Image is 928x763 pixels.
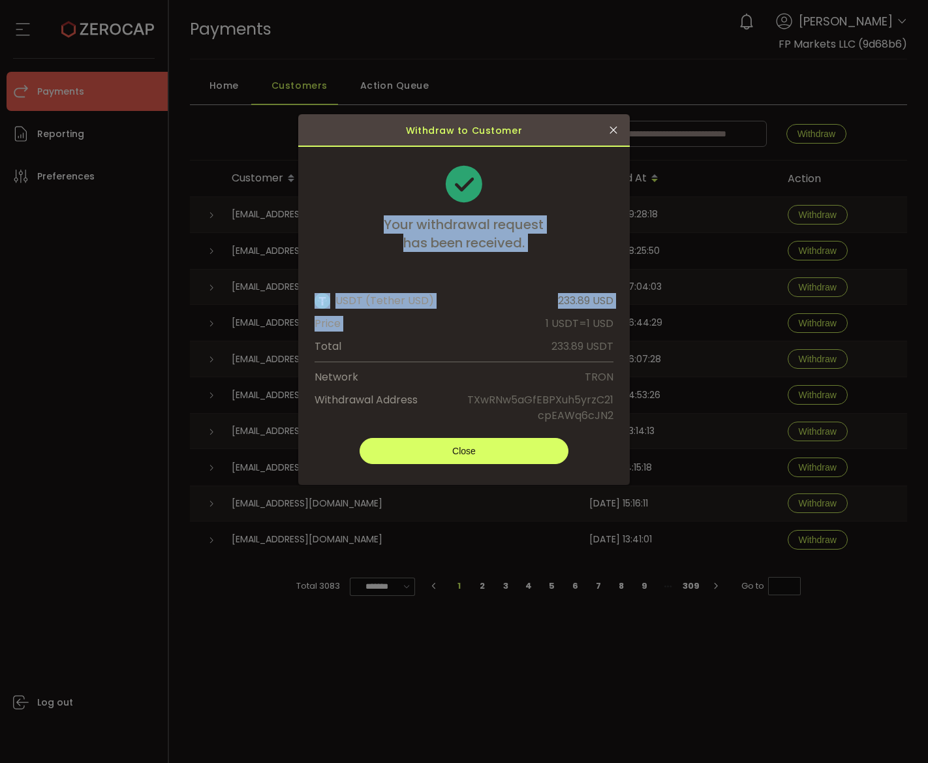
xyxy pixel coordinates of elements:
span: Network [315,369,464,385]
span: Your withdrawal request has been received. [377,215,550,252]
span: Withdrawal Address [315,392,464,408]
span: TXwRNw5aGfEBPXuh5yrzC21cpEAWq6cJN2 [464,392,613,424]
div: Withdraw to Customer [298,114,630,147]
span: USDT (Tether USD) [335,293,434,309]
span: Close [452,446,476,456]
span: 233.89 USDT [464,339,613,354]
span: 233.89 USD [464,293,613,309]
iframe: Chat Widget [863,700,928,763]
button: Close [604,121,623,140]
span: Total [315,339,464,354]
img: usdt_portfolio.svg [315,293,330,309]
span: TRON [464,369,613,385]
div: dialog [298,114,630,484]
span: Price [315,316,464,332]
button: Close [360,438,568,464]
span: 1 USDT=1 USD [464,316,613,332]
